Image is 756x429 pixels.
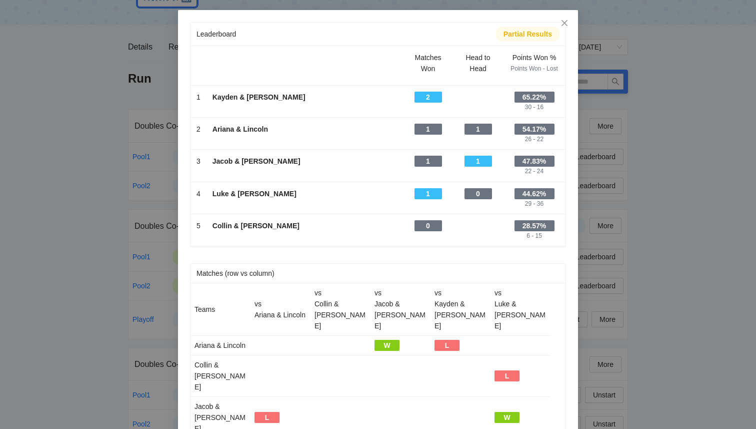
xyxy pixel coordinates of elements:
div: vs [374,287,426,298]
div: Points Won - Lost [509,64,559,74]
div: Collin & [PERSON_NAME] [314,298,366,331]
div: - [427,199,429,209]
div: 6 - 15 [526,231,542,241]
div: Collin & [PERSON_NAME] [194,359,246,392]
b: Ariana & Lincoln [212,125,268,133]
div: W [494,412,519,423]
div: Head to Head [459,52,497,74]
div: 47.83% [514,156,554,167]
div: 65.22% [514,92,554,103]
div: - [477,199,479,209]
div: 28.57% [514,220,554,231]
div: - [212,199,397,209]
div: Partial Results [503,29,552,40]
div: vs [494,287,546,298]
div: 22 - 24 [525,167,543,176]
div: 5 [196,220,200,231]
div: - [196,167,200,176]
div: 1 [464,156,492,167]
div: Matches Won [409,52,447,74]
div: - [196,199,200,209]
div: vs [254,298,306,309]
b: Kayden & [PERSON_NAME] [212,93,305,101]
b: Collin & [PERSON_NAME] [212,222,299,230]
div: vs [434,287,486,298]
div: 3 [196,156,200,167]
div: - [427,231,429,241]
div: - [196,135,200,144]
div: W [374,340,399,351]
div: - [196,103,200,112]
div: - [477,92,479,101]
div: 44.62% [514,188,554,199]
span: close [560,19,568,27]
div: Luke & [PERSON_NAME] [494,298,546,331]
div: 1 [414,188,442,199]
div: Ariana & Lincoln [194,340,246,351]
div: 2 [414,92,442,103]
div: 54.17% [514,124,554,135]
div: - [427,135,429,144]
div: - [212,103,397,112]
div: 26 - 22 [525,135,543,144]
div: 2 [196,124,200,135]
div: Matches (row vs column) [196,264,559,283]
div: - [477,220,479,230]
div: - [212,167,397,176]
div: Kayden & [PERSON_NAME] [434,298,486,331]
div: Ariana & Lincoln [254,309,306,320]
div: 30 - 16 [525,103,543,112]
b: Luke & [PERSON_NAME] [212,190,296,198]
div: 1 [414,156,442,167]
div: 29 - 36 [525,199,543,209]
div: Teams [194,304,246,315]
div: 1 [196,92,200,103]
div: L [254,412,279,423]
div: - [477,167,479,176]
div: - [427,103,429,112]
div: - [477,135,479,144]
div: 4 [196,188,200,199]
div: - [427,167,429,176]
div: - [212,135,397,144]
div: 1 [464,124,492,135]
div: 1 [414,124,442,135]
div: L [494,370,519,381]
div: L [434,340,459,351]
div: - [212,231,397,241]
button: Close [551,10,578,37]
div: Jacob & [PERSON_NAME] [374,298,426,331]
b: Jacob & [PERSON_NAME] [212,157,300,165]
div: 0 [464,188,492,199]
div: vs [314,287,366,298]
div: 0 [414,220,442,231]
div: Points Won % [509,52,559,63]
div: Leaderboard [196,25,496,44]
div: - [196,231,200,241]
